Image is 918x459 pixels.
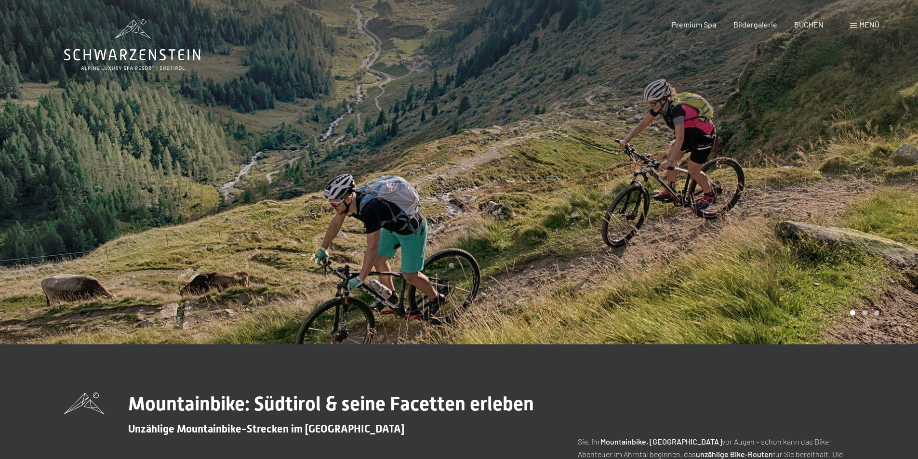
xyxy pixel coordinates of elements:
div: Carousel Page 3 [874,310,879,315]
strong: Mountainbike, [GEOGRAPHIC_DATA] [600,437,722,446]
span: Unzählige Mountainbike-Strecken im [GEOGRAPHIC_DATA] [128,423,404,435]
a: Premium Spa [672,20,716,29]
span: Mountainbike: Südtirol & seine Facetten erleben [128,393,534,415]
a: BUCHEN [794,20,824,29]
strong: unzählige Bike-Routen [696,449,773,459]
div: Carousel Page 1 (Current Slide) [850,310,855,315]
div: Carousel Pagination [847,310,879,315]
div: Carousel Page 2 [862,310,867,315]
span: Menü [859,20,879,29]
a: Bildergalerie [733,20,777,29]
